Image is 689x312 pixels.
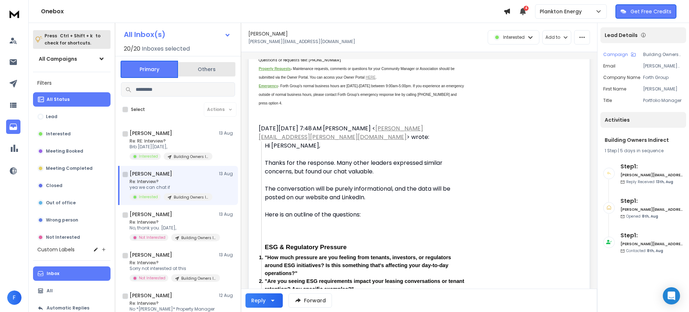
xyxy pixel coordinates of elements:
button: Lead [33,110,111,124]
p: Building Owners Indirect [181,235,216,241]
p: Re: Interview? [130,301,216,306]
p: Building Owners Indirect [643,52,683,57]
h6: [PERSON_NAME][EMAIL_ADDRESS][PERSON_NAME][DOMAIN_NAME] [620,172,683,178]
p: Opened [626,214,658,219]
p: Re: Interview? [130,179,212,185]
span: 1 Step [605,148,617,154]
span: Maintenance requests, comments or questions for your Community Manager or Association should be s... [259,67,456,79]
h1: [PERSON_NAME] [130,170,172,177]
div: Hi [PERSON_NAME], Thanks for the response. Many other leaders expressed similar concerns, but fou... [265,141,468,210]
p: Lead Details [605,32,638,39]
p: Press to check for shortcuts. [44,32,100,47]
p: Closed [46,183,62,188]
button: All [33,284,111,298]
h1: [PERSON_NAME] [248,30,288,37]
span: "Are you seeing ESG requirements impact your leasing conversations or tenant retention? Any speci... [265,278,466,292]
img: logo [7,7,22,20]
p: Forth Group [643,75,683,80]
h6: [PERSON_NAME][EMAIL_ADDRESS][PERSON_NAME][DOMAIN_NAME] [620,207,683,212]
h1: [PERSON_NAME] [130,211,172,218]
p: Get Free Credits [631,8,671,15]
button: Meeting Completed [33,161,111,176]
p: No, thank you. [DATE], [130,225,216,231]
p: yea we can chat if [130,185,212,190]
span: 8th, Aug [647,248,663,253]
button: Reply [245,293,283,308]
div: Open Intercom Messenger [663,287,680,304]
h6: [PERSON_NAME][EMAIL_ADDRESS][PERSON_NAME][DOMAIN_NAME] [620,241,683,247]
h6: Step 1 : [620,197,683,205]
button: Wrong person [33,213,111,227]
div: [DATE][DATE] 7:48 AM [PERSON_NAME] < > wrote: [259,124,468,141]
p: Interested [46,131,71,137]
button: Campaign [603,52,636,57]
button: Closed [33,178,111,193]
p: Building Owners Indirect [174,195,208,200]
p: All Status [47,97,70,102]
p: Meeting Completed [46,166,93,171]
p: 13 Aug [219,211,235,217]
h3: Filters [33,78,111,88]
p: Meeting Booked [46,148,83,154]
button: Primary [121,61,178,78]
p: Email [603,63,615,69]
h3: Inboxes selected [142,45,190,53]
p: All [47,288,53,294]
h1: [PERSON_NAME] [130,292,172,299]
span: 8th, Aug [642,214,658,219]
p: Re: RE: Interview? [130,138,212,144]
button: F [7,290,22,305]
button: Others [178,61,235,77]
u: Emergency [259,84,278,88]
button: Inbox [33,266,111,281]
div: | [605,148,682,154]
u: Property Requests [259,67,291,71]
p: Plankton Energy [540,8,585,15]
h1: All Campaigns [39,55,77,62]
button: Forward [289,293,332,308]
span: 20 / 20 [124,45,140,53]
p: 13 Aug [219,130,235,136]
span: 5 days in sequence [620,148,664,154]
button: Interested [33,127,111,141]
p: Inbox [47,271,59,276]
button: All Campaigns [33,52,111,66]
p: [PERSON_NAME][EMAIL_ADDRESS][DOMAIN_NAME] [643,63,683,69]
p: Sorry not interested at this [130,266,216,271]
span: "How much pressure are you feeling from tenants, investors, or regulators around ESG initiatives?... [265,255,453,276]
p: Contacted [626,248,663,253]
span: 13th, Aug [656,179,673,185]
button: All Inbox(s) [118,27,236,42]
div: Reply [251,297,266,304]
h1: Building Owners Indirect [605,136,682,144]
button: Not Interested [33,230,111,245]
p: Add to [545,34,560,40]
div: Here is an outline of the questions: [265,210,468,236]
p: 13 Aug [219,252,235,258]
p: Not Interested [139,235,165,240]
p: Re: Interview? [130,260,216,266]
h1: [PERSON_NAME] [130,130,172,137]
font: - [291,67,292,71]
p: 12 Aug [219,293,235,298]
p: Interested [503,34,525,40]
span: 4 [524,6,529,11]
h1: Onebox [41,7,503,16]
span: - Forth Group's normal business hours are [DATE]-[DATE] between 9:00am-5:00pm. If you experience ... [259,84,465,105]
h3: Custom Labels [37,246,75,253]
h1: All Inbox(s) [124,31,165,38]
p: 13 Aug [219,171,235,177]
span: . [376,75,377,79]
p: Building Owners Indirect [174,154,208,159]
button: All Status [33,92,111,107]
p: [PERSON_NAME] [643,86,683,92]
p: Automatic Replies [47,305,89,311]
p: Not Interested [139,275,165,281]
h1: [PERSON_NAME] [130,251,172,259]
p: Not Interested [46,234,80,240]
span: Ctrl + Shift + k [59,32,94,40]
span: ESG & Regulatory Pressure [265,243,347,251]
